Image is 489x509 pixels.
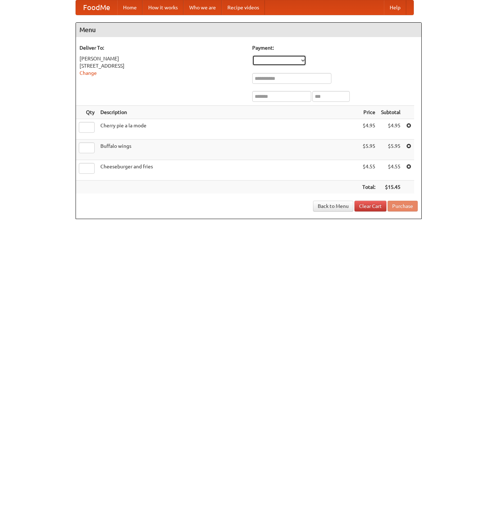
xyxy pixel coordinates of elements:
[388,201,418,212] button: Purchase
[378,119,403,140] td: $4.95
[378,140,403,160] td: $5.95
[313,201,353,212] a: Back to Menu
[359,181,378,194] th: Total:
[80,44,245,51] h5: Deliver To:
[98,140,359,160] td: Buffalo wings
[80,55,245,62] div: [PERSON_NAME]
[252,44,418,51] h5: Payment:
[76,23,421,37] h4: Menu
[76,106,98,119] th: Qty
[98,119,359,140] td: Cherry pie a la mode
[378,181,403,194] th: $15.45
[359,160,378,181] td: $4.55
[384,0,406,15] a: Help
[359,106,378,119] th: Price
[117,0,142,15] a: Home
[142,0,184,15] a: How it works
[222,0,265,15] a: Recipe videos
[378,160,403,181] td: $4.55
[98,160,359,181] td: Cheeseburger and fries
[354,201,386,212] a: Clear Cart
[76,0,117,15] a: FoodMe
[80,70,97,76] a: Change
[378,106,403,119] th: Subtotal
[184,0,222,15] a: Who we are
[359,119,378,140] td: $4.95
[98,106,359,119] th: Description
[359,140,378,160] td: $5.95
[80,62,245,69] div: [STREET_ADDRESS]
